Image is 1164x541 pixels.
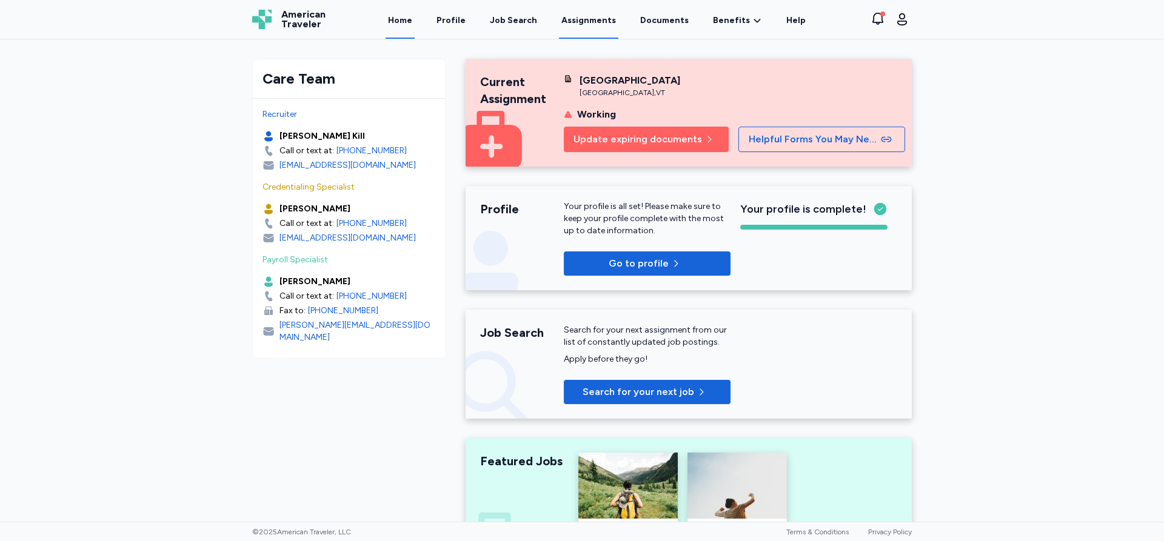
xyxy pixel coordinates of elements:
[279,203,350,215] div: [PERSON_NAME]
[252,527,351,537] span: © 2025 American Traveler, LLC
[263,108,436,121] div: Recruiter
[490,15,537,27] div: Job Search
[564,251,731,276] button: Go to profile
[583,385,694,399] span: Search for your next job
[564,380,731,404] button: Search for your next job
[577,107,616,122] div: Working
[480,453,564,470] div: Featured Jobs
[263,69,436,88] div: Care Team
[279,159,416,171] div: [EMAIL_ADDRESS][DOMAIN_NAME]
[263,254,436,266] div: Payroll Specialist
[580,73,680,88] div: [GEOGRAPHIC_DATA]
[868,528,912,536] a: Privacy Policy
[279,276,350,288] div: [PERSON_NAME]
[336,290,407,302] a: [PHONE_NUMBER]
[279,145,334,157] div: Call or text at:
[713,15,762,27] a: Benefits
[480,73,564,107] div: Current Assignment
[252,10,272,29] img: Logo
[336,217,407,230] a: [PHONE_NUMBER]
[580,88,680,98] div: [GEOGRAPHIC_DATA] , VT
[279,232,416,244] div: [EMAIL_ADDRESS][DOMAIN_NAME]
[263,181,436,193] div: Credentialing Specialist
[279,217,334,230] div: Call or text at:
[687,453,787,519] img: Recently Added
[279,305,306,317] div: Fax to:
[578,453,678,519] img: Highest Paying
[564,201,731,237] div: Your profile is all set! Please make sure to keep your profile complete with the most up to date ...
[281,10,326,29] span: American Traveler
[480,201,564,217] div: Profile
[480,324,564,341] div: Job Search
[564,324,731,348] div: Search for your next assignment from our list of constantly updated job postings.
[609,256,669,271] span: Go to profile
[559,1,618,39] a: Assignments
[564,127,729,152] button: Update expiring documents
[386,1,415,39] a: Home
[786,528,849,536] a: Terms & Conditions
[749,132,878,147] span: Helpful Forms You May Need
[740,201,866,217] span: Your profile is complete!
[336,145,407,157] a: [PHONE_NUMBER]
[564,353,731,365] div: Apply before they go!
[738,127,905,152] button: Helpful Forms You May Need
[279,130,365,142] div: [PERSON_NAME] Kill
[279,290,334,302] div: Call or text at:
[713,15,750,27] span: Benefits
[279,319,436,344] div: [PERSON_NAME][EMAIL_ADDRESS][DOMAIN_NAME]
[574,132,702,147] span: Update expiring documents
[308,305,378,317] a: [PHONE_NUMBER]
